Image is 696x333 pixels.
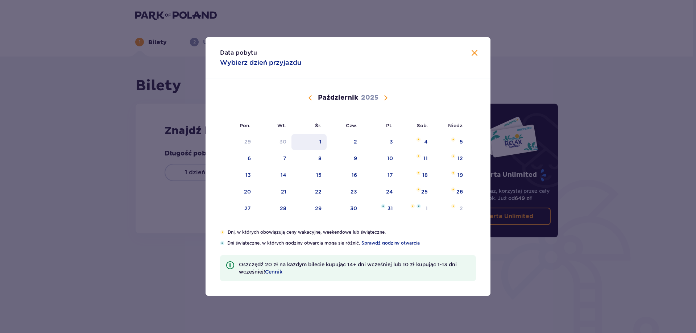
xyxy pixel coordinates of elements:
[448,122,464,128] small: Niedz.
[433,151,468,167] td: Choose niedziela, 12 października 2025 as your check-in date. It’s available.
[327,184,362,200] td: Choose czwartek, 23 października 2025 as your check-in date. It’s available.
[386,188,393,195] div: 24
[291,151,327,167] td: Choose środa, 8 października 2025 as your check-in date. It’s available.
[220,134,256,150] td: Choose poniedziałek, 29 września 2025 as your check-in date. It’s available.
[220,201,256,217] td: Choose poniedziałek, 27 października 2025 as your check-in date. It’s available.
[327,201,362,217] td: Choose czwartek, 30 października 2025 as your check-in date. It’s available.
[291,201,327,217] td: Choose środa, 29 października 2025 as your check-in date. It’s available.
[220,184,256,200] td: Choose poniedziałek, 20 października 2025 as your check-in date. It’s available.
[291,184,327,200] td: Choose środa, 22 października 2025 as your check-in date. It’s available.
[398,201,433,217] td: Choose sobota, 1 listopada 2025 as your check-in date. It’s available.
[398,184,433,200] td: Choose sobota, 25 października 2025 as your check-in date. It’s available.
[206,79,490,229] div: Calendar
[398,151,433,167] td: Choose sobota, 11 października 2025 as your check-in date. It’s available.
[386,122,393,128] small: Pt.
[390,138,393,145] div: 3
[433,201,468,217] td: Choose niedziela, 2 listopada 2025 as your check-in date. It’s available.
[291,134,327,150] td: Choose środa, 1 października 2025 as your check-in date. It’s available.
[291,167,327,183] td: Choose środa, 15 października 2025 as your check-in date. It’s available.
[327,151,362,167] td: Choose czwartek, 9 października 2025 as your check-in date. It’s available.
[256,151,292,167] td: Choose wtorek, 7 października 2025 as your check-in date. It’s available.
[350,205,357,212] div: 30
[327,167,362,183] td: Choose czwartek, 16 października 2025 as your check-in date. It’s available.
[362,184,398,200] td: Choose piątek, 24 października 2025 as your check-in date. It’s available.
[318,155,322,162] div: 8
[354,138,357,145] div: 2
[316,171,322,179] div: 15
[327,134,362,150] td: Choose czwartek, 2 października 2025 as your check-in date. It’s available.
[352,171,357,179] div: 16
[279,138,286,145] div: 30
[281,171,286,179] div: 14
[433,167,468,183] td: Choose niedziela, 19 października 2025 as your check-in date. It’s available.
[433,184,468,200] td: Choose niedziela, 26 października 2025 as your check-in date. It’s available.
[417,122,428,128] small: Sob.
[283,155,286,162] div: 7
[256,184,292,200] td: Choose wtorek, 21 października 2025 as your check-in date. It’s available.
[362,134,398,150] td: Choose piątek, 3 października 2025 as your check-in date. It’s available.
[422,171,428,179] div: 18
[256,167,292,183] td: Choose wtorek, 14 października 2025 as your check-in date. It’s available.
[362,151,398,167] td: Choose piątek, 10 października 2025 as your check-in date. It’s available.
[280,205,286,212] div: 28
[433,134,468,150] td: Choose niedziela, 5 października 2025 as your check-in date. It’s available.
[319,138,322,145] div: 1
[281,188,286,195] div: 21
[315,122,322,128] small: Śr.
[423,155,428,162] div: 11
[362,167,398,183] td: Choose piątek, 17 października 2025 as your check-in date. It’s available.
[248,155,251,162] div: 6
[244,188,251,195] div: 20
[387,155,393,162] div: 10
[398,134,433,150] td: Choose sobota, 4 października 2025 as your check-in date. It’s available.
[398,167,433,183] td: Choose sobota, 18 października 2025 as your check-in date. It’s available.
[256,134,292,150] td: Choose wtorek, 30 września 2025 as your check-in date. It’s available.
[228,229,476,236] p: Dni, w których obowiązują ceny wakacyjne, weekendowe lub świąteczne.
[424,138,428,145] div: 4
[315,188,322,195] div: 22
[388,171,393,179] div: 17
[346,122,357,128] small: Czw.
[388,205,393,212] div: 31
[240,122,250,128] small: Pon.
[220,167,256,183] td: Choose poniedziałek, 13 października 2025 as your check-in date. It’s available.
[220,151,256,167] td: Choose poniedziałek, 6 października 2025 as your check-in date. It’s available.
[426,205,428,212] div: 1
[362,201,398,217] td: Choose piątek, 31 października 2025 as your check-in date. It’s available.
[244,205,251,212] div: 27
[421,188,428,195] div: 25
[277,122,286,128] small: Wt.
[315,205,322,212] div: 29
[354,155,357,162] div: 9
[351,188,357,195] div: 23
[256,201,292,217] td: Choose wtorek, 28 października 2025 as your check-in date. It’s available.
[245,171,251,179] div: 13
[244,138,251,145] div: 29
